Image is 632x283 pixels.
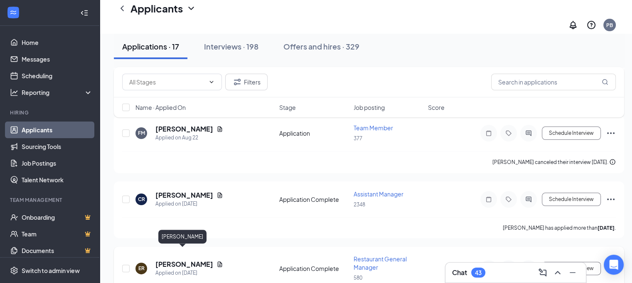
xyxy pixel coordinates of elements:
[22,209,93,226] a: OnboardingCrown
[279,264,349,273] div: Application Complete
[538,268,548,278] svg: ComposeMessage
[503,224,616,231] p: [PERSON_NAME] has applied more than .
[22,138,93,155] a: Sourcing Tools
[491,74,616,90] input: Search in applications
[122,41,179,52] div: Applications · 17
[232,77,242,87] svg: Filter
[279,195,349,204] div: Application Complete
[354,201,365,208] span: 2348
[428,103,445,112] span: Score
[155,134,223,142] div: Applied on Aug 22
[117,3,127,13] svg: ChevronLeft
[155,260,213,269] h5: [PERSON_NAME]
[568,268,578,278] svg: Minimize
[138,129,145,137] div: FM
[354,124,393,132] span: Team Member
[354,190,403,198] span: Assistant Manager
[204,41,258,52] div: Interviews · 198
[279,129,349,137] div: Application
[536,266,549,279] button: ComposeMessage
[452,268,467,277] h3: Chat
[155,124,213,134] h5: [PERSON_NAME]
[524,130,534,137] svg: ActiveChat
[484,130,494,137] svg: Note
[10,109,91,116] div: Hiring
[551,266,564,279] button: ChevronUp
[354,275,362,281] span: 580
[602,79,608,85] svg: MagnifyingGlass
[279,103,296,112] span: Stage
[22,171,93,188] a: Talent Network
[354,135,362,141] span: 377
[22,266,80,275] div: Switch to admin view
[598,225,615,231] b: [DATE]
[216,192,223,199] svg: Document
[129,77,205,87] input: All Stages
[504,130,514,137] svg: Tag
[524,196,534,203] svg: ActiveChat
[354,103,385,112] span: Job posting
[155,200,223,208] div: Applied on [DATE]
[158,230,207,243] div: [PERSON_NAME]
[138,265,145,272] div: ER
[22,88,93,97] div: Reporting
[542,127,601,140] button: Schedule Interview
[542,193,601,206] button: Schedule Interview
[80,9,89,17] svg: Collapse
[22,155,93,171] a: Job Postings
[609,159,616,165] svg: Info
[225,74,268,90] button: Filter Filters
[22,242,93,259] a: DocumentsCrown
[504,196,514,203] svg: Tag
[10,196,91,204] div: Team Management
[9,8,17,17] svg: WorkstreamLogo
[138,196,145,203] div: CR
[568,20,578,30] svg: Notifications
[492,158,616,166] div: [PERSON_NAME] canceled their interview [DATE].
[604,255,624,275] div: Open Intercom Messenger
[22,122,93,138] a: Applicants
[475,269,482,276] div: 43
[484,196,494,203] svg: Note
[10,266,18,275] svg: Settings
[542,262,601,275] button: Schedule Interview
[155,191,213,200] h5: [PERSON_NAME]
[586,20,596,30] svg: QuestionInfo
[22,226,93,242] a: TeamCrown
[566,266,579,279] button: Minimize
[606,22,613,29] div: PB
[606,128,616,138] svg: Ellipses
[130,1,183,15] h1: Applicants
[606,194,616,204] svg: Ellipses
[22,34,93,51] a: Home
[216,126,223,132] svg: Document
[354,255,407,271] span: Restaurant General Manager
[135,103,186,112] span: Name · Applied On
[10,88,18,97] svg: Analysis
[22,67,93,84] a: Scheduling
[216,261,223,268] svg: Document
[22,51,93,67] a: Messages
[283,41,359,52] div: Offers and hires · 329
[155,269,223,277] div: Applied on [DATE]
[553,268,563,278] svg: ChevronUp
[186,3,196,13] svg: ChevronDown
[208,79,215,85] svg: ChevronDown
